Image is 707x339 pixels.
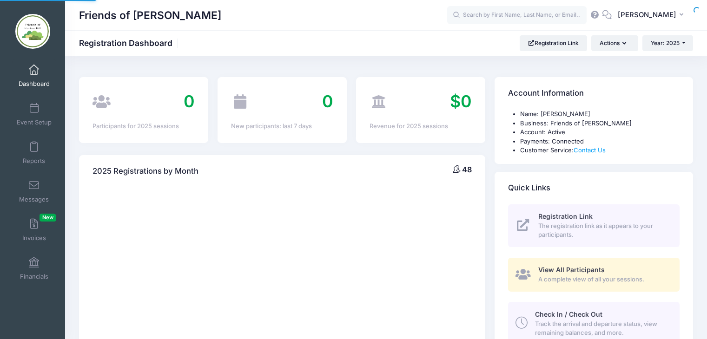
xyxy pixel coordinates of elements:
[520,146,680,155] li: Customer Service:
[520,35,587,51] a: Registration Link
[508,80,584,107] h4: Account Information
[93,122,195,131] div: Participants for 2025 sessions
[17,118,52,126] span: Event Setup
[651,39,680,46] span: Year: 2025
[12,252,56,285] a: Financials
[450,91,472,111] span: $0
[508,204,680,247] a: Registration Link The registration link as it appears to your participants.
[535,310,602,318] span: Check In / Check Out
[93,158,198,184] h4: 2025 Registrations by Month
[520,119,680,128] li: Business: Friends of [PERSON_NAME]
[322,91,333,111] span: 0
[23,157,45,165] span: Reports
[79,38,180,48] h1: Registration Dashboard
[574,146,606,154] a: Contact Us
[447,6,587,25] input: Search by First Name, Last Name, or Email...
[12,137,56,169] a: Reports
[538,212,593,220] span: Registration Link
[535,319,669,338] span: Track the arrival and departure status, view remaining balances, and more.
[538,266,605,274] span: View All Participants
[612,5,693,26] button: [PERSON_NAME]
[231,122,333,131] div: New participants: last 7 days
[618,10,676,20] span: [PERSON_NAME]
[538,275,669,284] span: A complete view of all your sessions.
[370,122,472,131] div: Revenue for 2025 sessions
[538,222,669,240] span: The registration link as it appears to your participants.
[22,234,46,242] span: Invoices
[12,59,56,92] a: Dashboard
[19,196,49,203] span: Messages
[520,128,680,137] li: Account: Active
[520,137,680,146] li: Payments: Connected
[642,35,693,51] button: Year: 2025
[12,214,56,246] a: InvoicesNew
[591,35,638,51] button: Actions
[20,273,48,280] span: Financials
[79,5,221,26] h1: Friends of [PERSON_NAME]
[462,165,472,174] span: 48
[12,175,56,208] a: Messages
[40,214,56,222] span: New
[15,14,50,49] img: Friends of Horton Hill
[12,98,56,130] a: Event Setup
[508,258,680,292] a: View All Participants A complete view of all your sessions.
[184,91,195,111] span: 0
[508,175,550,201] h4: Quick Links
[19,80,50,88] span: Dashboard
[520,110,680,119] li: Name: [PERSON_NAME]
